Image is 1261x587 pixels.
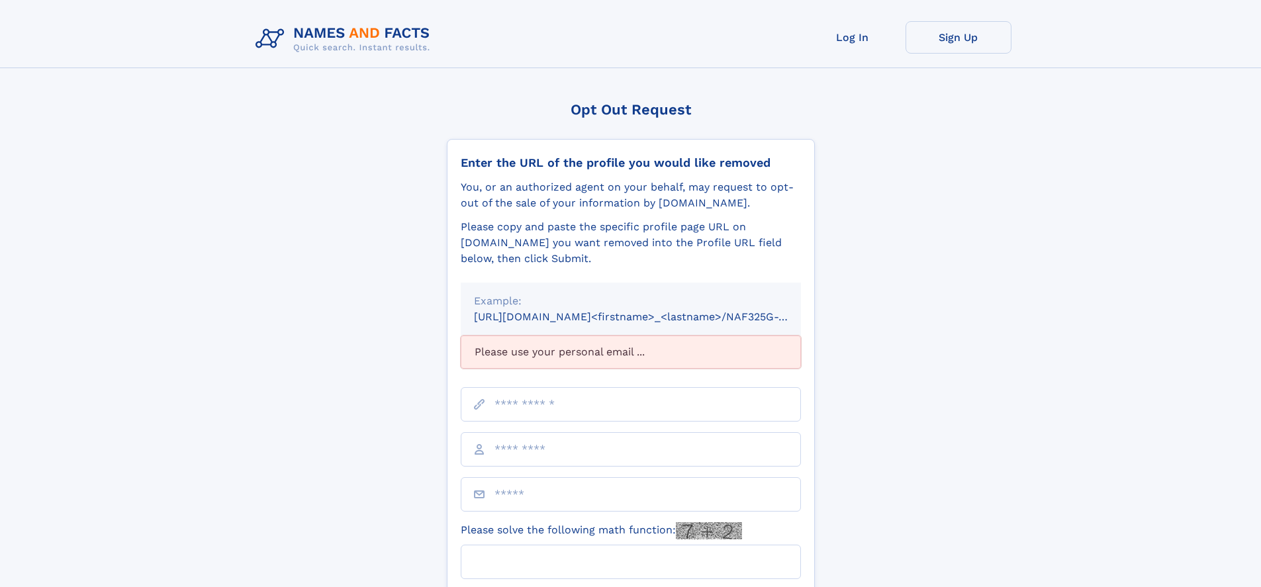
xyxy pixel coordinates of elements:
a: Log In [800,21,906,54]
div: Please copy and paste the specific profile page URL on [DOMAIN_NAME] you want removed into the Pr... [461,219,801,267]
div: Please use your personal email ... [461,336,801,369]
label: Please solve the following math function: [461,522,742,539]
div: Enter the URL of the profile you would like removed [461,156,801,170]
img: Logo Names and Facts [250,21,441,57]
div: Opt Out Request [447,101,815,118]
div: Example: [474,293,788,309]
small: [URL][DOMAIN_NAME]<firstname>_<lastname>/NAF325G-xxxxxxxx [474,310,826,323]
div: You, or an authorized agent on your behalf, may request to opt-out of the sale of your informatio... [461,179,801,211]
a: Sign Up [906,21,1011,54]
